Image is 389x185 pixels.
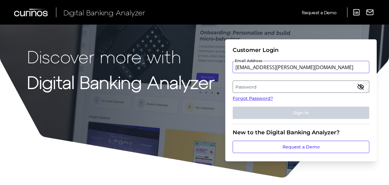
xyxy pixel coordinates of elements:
[233,95,369,102] a: Forgot Password?
[234,58,263,63] span: Email Address
[233,107,369,119] button: Sign In
[233,47,369,53] div: Customer Login
[63,8,145,17] span: Digital Banking Analyzer
[302,7,336,18] a: Request a Demo
[233,129,369,136] div: New to the Digital Banking Analyzer?
[27,72,215,92] strong: Digital Banking Analyzer
[14,9,49,16] img: Curinos
[233,81,369,92] label: Password
[233,141,369,153] a: Request a Demo
[27,47,215,66] p: Discover more with
[302,10,336,15] span: Request a Demo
